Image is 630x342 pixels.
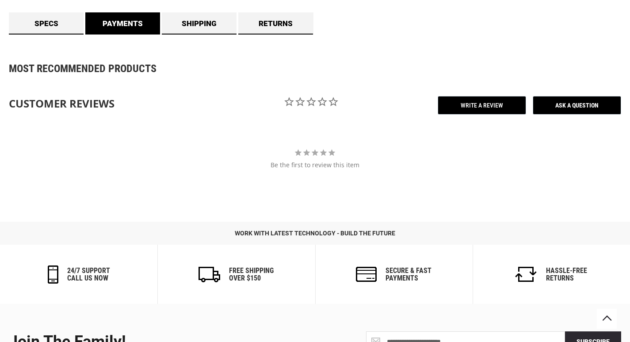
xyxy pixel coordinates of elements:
[162,12,237,35] a: Shipping
[9,161,621,169] div: Be the first to review this item
[9,63,590,74] strong: Most Recommended Products
[386,267,431,282] h6: secure & fast payments
[438,96,526,115] span: Write a Review
[533,96,621,115] span: Ask a Question
[9,96,137,111] div: Customer Reviews
[85,12,160,35] a: Payments
[9,12,84,35] a: Specs
[546,267,587,282] h6: Hassle-Free Returns
[67,267,110,282] h6: 24/7 support call us now
[238,12,313,35] a: Returns
[229,267,274,282] h6: Free Shipping Over $150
